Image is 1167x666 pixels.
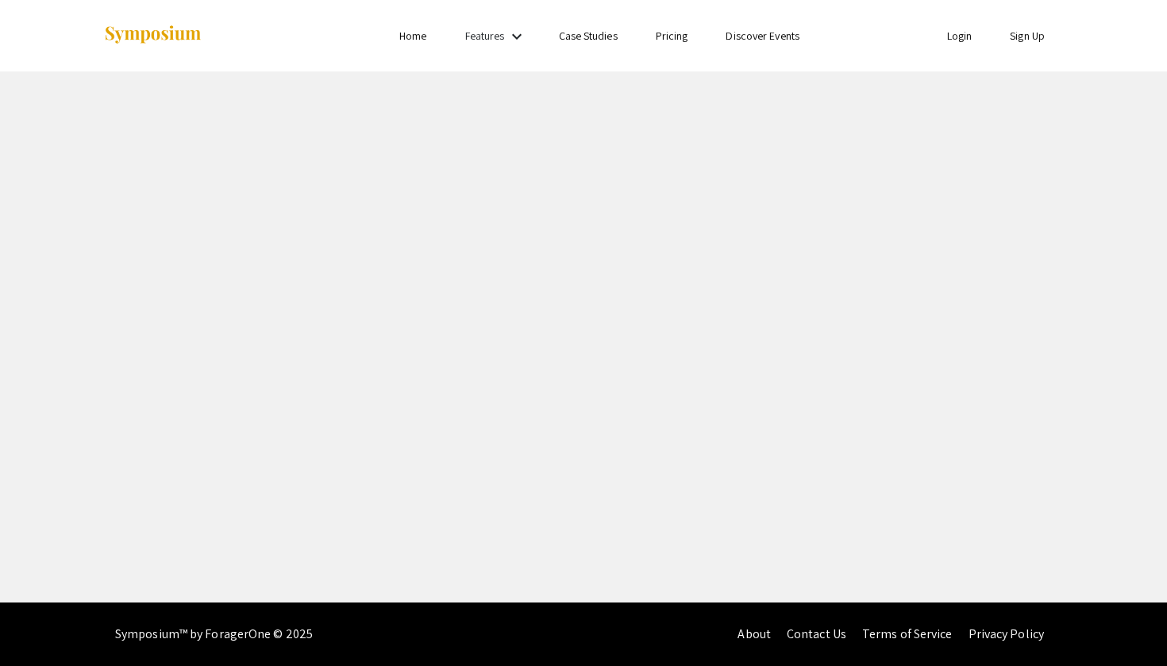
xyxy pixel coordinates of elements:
a: Contact Us [787,626,846,642]
a: Terms of Service [862,626,953,642]
a: Sign Up [1010,29,1045,43]
a: Login [947,29,972,43]
a: Features [465,29,505,43]
img: Symposium by ForagerOne [103,25,202,46]
mat-icon: Expand Features list [507,27,526,46]
a: Discover Events [726,29,799,43]
iframe: Chat [1100,595,1155,654]
a: Pricing [656,29,688,43]
a: Privacy Policy [969,626,1044,642]
a: About [738,626,771,642]
a: Home [399,29,426,43]
a: Case Studies [559,29,618,43]
div: Symposium™ by ForagerOne © 2025 [115,602,313,666]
